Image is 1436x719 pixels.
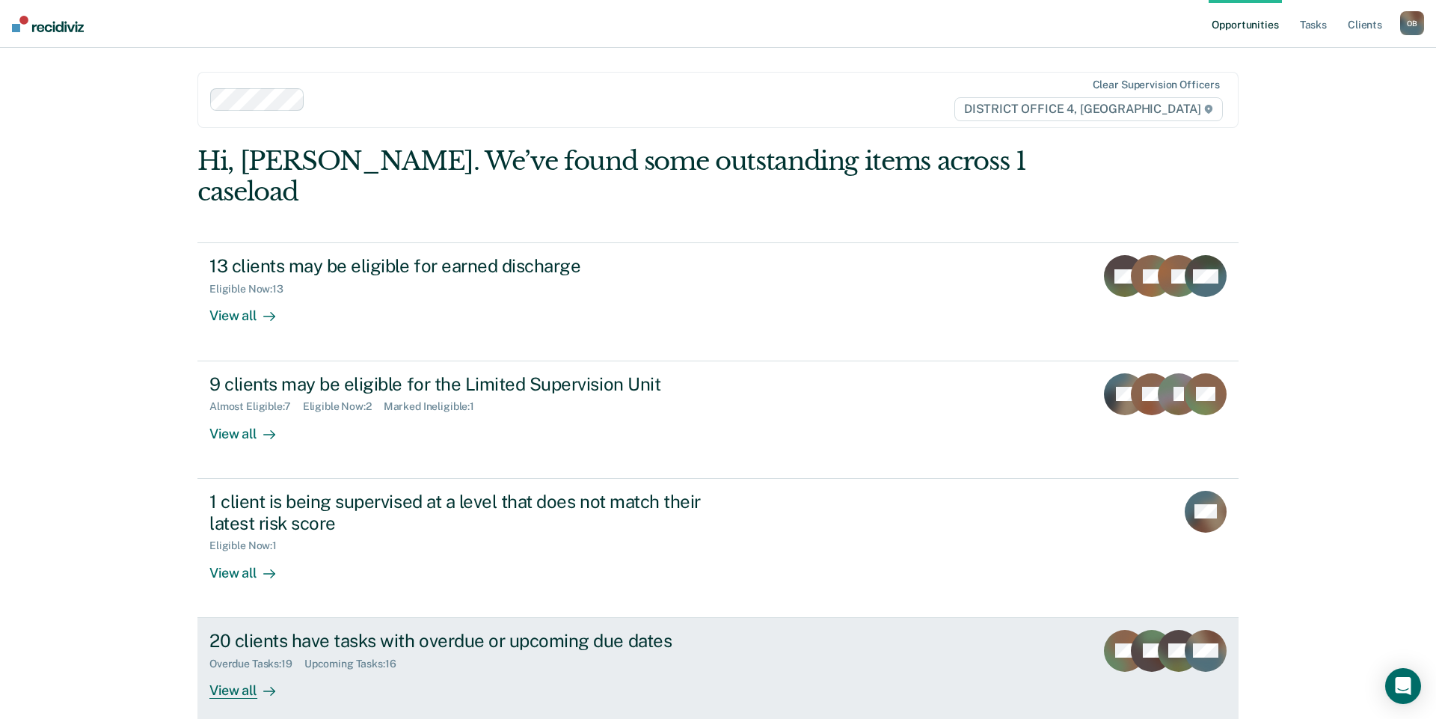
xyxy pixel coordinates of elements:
div: View all [209,670,293,699]
span: DISTRICT OFFICE 4, [GEOGRAPHIC_DATA] [954,97,1223,121]
a: 9 clients may be eligible for the Limited Supervision UnitAlmost Eligible:7Eligible Now:2Marked I... [197,361,1239,479]
div: View all [209,552,293,581]
button: OB [1400,11,1424,35]
div: 13 clients may be eligible for earned discharge [209,255,734,277]
div: 9 clients may be eligible for the Limited Supervision Unit [209,373,734,395]
div: Eligible Now : 1 [209,539,289,552]
div: Overdue Tasks : 19 [209,658,304,670]
div: O B [1400,11,1424,35]
div: Open Intercom Messenger [1385,668,1421,704]
div: Eligible Now : 13 [209,283,295,296]
div: Almost Eligible : 7 [209,400,303,413]
div: 20 clients have tasks with overdue or upcoming due dates [209,630,734,652]
div: Eligible Now : 2 [303,400,384,413]
div: 1 client is being supervised at a level that does not match their latest risk score [209,491,734,534]
a: 13 clients may be eligible for earned dischargeEligible Now:13View all [197,242,1239,361]
div: View all [209,296,293,325]
img: Recidiviz [12,16,84,32]
div: View all [209,413,293,442]
a: 1 client is being supervised at a level that does not match their latest risk scoreEligible Now:1... [197,479,1239,618]
div: Clear supervision officers [1093,79,1220,91]
div: Marked Ineligible : 1 [384,400,486,413]
div: Upcoming Tasks : 16 [304,658,408,670]
div: Hi, [PERSON_NAME]. We’ve found some outstanding items across 1 caseload [197,146,1031,207]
